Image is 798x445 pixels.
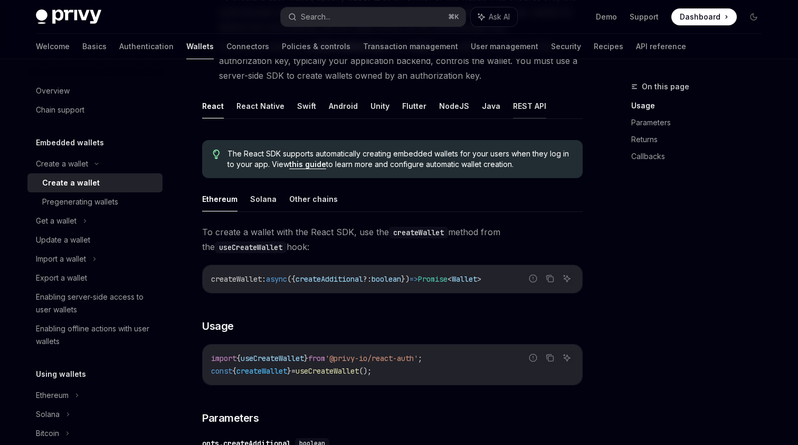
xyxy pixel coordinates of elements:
[452,274,477,284] span: Wallet
[418,274,448,284] span: Promise
[250,187,277,211] button: Solana
[215,242,287,253] code: useCreateWallet
[289,187,338,211] button: Other chains
[671,8,737,25] a: Dashboard
[363,34,458,59] a: Transaction management
[631,97,771,114] a: Usage
[27,81,163,100] a: Overview
[402,94,426,118] button: Flutter
[202,319,234,333] span: Usage
[471,34,538,59] a: User management
[27,268,163,288] a: Export a wallet
[287,274,296,284] span: ({
[745,8,762,25] button: Toggle dark mode
[36,85,70,97] div: Overview
[36,104,84,116] div: Chain support
[642,80,689,93] span: On this page
[297,94,316,118] button: Swift
[36,234,90,246] div: Update a wallet
[291,366,296,376] span: =
[36,136,104,149] h5: Embedded wallets
[27,100,163,119] a: Chain support
[439,94,469,118] button: NodeJS
[551,34,581,59] a: Security
[631,131,771,148] a: Returns
[448,274,452,284] span: <
[325,354,418,363] span: '@privy-io/react-auth'
[301,11,330,23] div: Search...
[36,10,101,24] img: dark logo
[489,12,510,22] span: Ask AI
[448,13,459,21] span: ⌘ K
[36,291,156,316] div: Enabling server-side access to user wallets
[227,149,572,170] span: The React SDK supports automatically creating embedded wallets for your users when they log in to...
[202,411,259,425] span: Parameters
[543,272,557,285] button: Copy the contents from the code block
[289,160,326,169] a: this guide
[596,12,617,22] a: Demo
[372,274,401,284] span: boolean
[36,389,69,402] div: Ethereum
[211,274,262,284] span: createWallet
[477,274,481,284] span: >
[680,12,720,22] span: Dashboard
[236,94,284,118] button: React Native
[36,408,60,421] div: Solana
[36,34,70,59] a: Welcome
[631,114,771,131] a: Parameters
[27,319,163,351] a: Enabling offline actions with user wallets
[232,366,236,376] span: {
[36,368,86,381] h5: Using wallets
[211,354,236,363] span: import
[27,288,163,319] a: Enabling server-side access to user wallets
[560,272,574,285] button: Ask AI
[202,187,237,211] button: Ethereum
[82,34,107,59] a: Basics
[36,272,87,284] div: Export a wallet
[560,351,574,365] button: Ask AI
[363,274,372,284] span: ?:
[471,7,517,26] button: Ask AI
[296,366,359,376] span: useCreateWallet
[543,351,557,365] button: Copy the contents from the code block
[482,94,500,118] button: Java
[27,173,163,192] a: Create a wallet
[636,34,686,59] a: API reference
[202,225,583,254] span: To create a wallet with the React SDK, use the method from the hook:
[262,274,266,284] span: :
[359,366,372,376] span: ();
[513,94,546,118] button: REST API
[410,274,418,284] span: =>
[308,354,325,363] span: from
[526,272,540,285] button: Report incorrect code
[202,39,583,83] li: Or, you can specify an as an on a wallet. The holder of the authorization key, typically your app...
[42,177,100,189] div: Create a wallet
[211,366,232,376] span: const
[36,157,88,170] div: Create a wallet
[630,12,659,22] a: Support
[186,34,214,59] a: Wallets
[296,274,363,284] span: createAdditional
[418,354,422,363] span: ;
[401,274,410,284] span: })
[370,94,389,118] button: Unity
[282,34,350,59] a: Policies & controls
[281,7,465,26] button: Search...⌘K
[27,192,163,211] a: Pregenerating wallets
[594,34,623,59] a: Recipes
[202,94,224,118] button: React
[226,34,269,59] a: Connectors
[631,148,771,165] a: Callbacks
[42,196,118,208] div: Pregenerating wallets
[287,366,291,376] span: }
[36,253,86,265] div: Import a wallet
[119,34,174,59] a: Authentication
[526,351,540,365] button: Report incorrect code
[236,366,287,376] span: createWallet
[36,215,77,227] div: Get a wallet
[266,274,287,284] span: async
[213,150,220,159] svg: Tip
[36,322,156,348] div: Enabling offline actions with user wallets
[36,427,59,440] div: Bitcoin
[304,354,308,363] span: }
